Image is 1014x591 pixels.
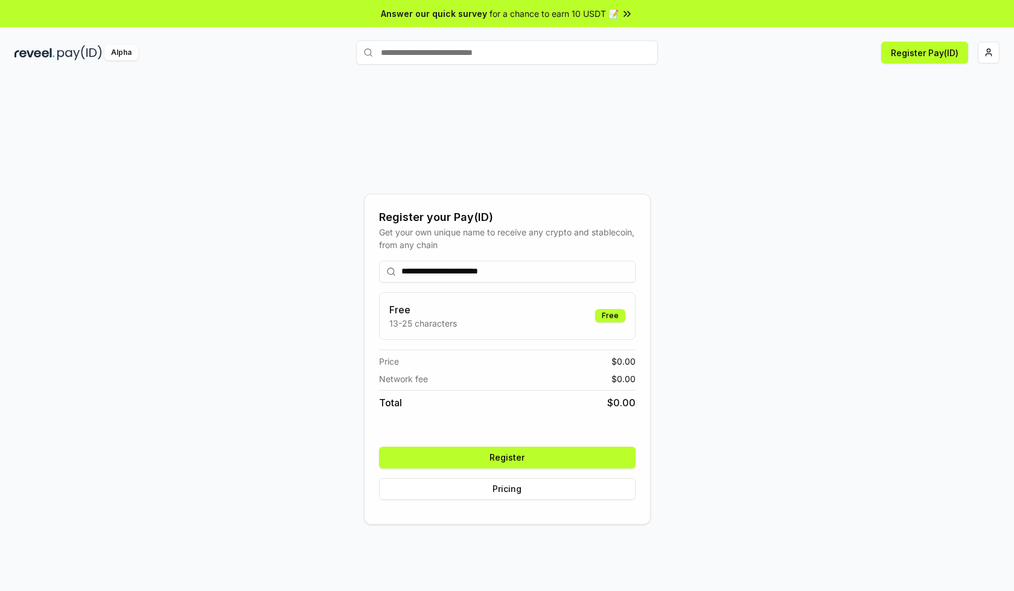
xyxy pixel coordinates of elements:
span: $ 0.00 [607,395,636,410]
span: Total [379,395,402,410]
span: Answer our quick survey [381,7,487,20]
img: pay_id [57,45,102,60]
div: Alpha [104,45,138,60]
div: Register your Pay(ID) [379,209,636,226]
div: Get your own unique name to receive any crypto and stablecoin, from any chain [379,226,636,251]
div: Free [595,309,625,322]
h3: Free [389,302,457,317]
span: Network fee [379,372,428,385]
img: reveel_dark [14,45,55,60]
span: Price [379,355,399,368]
button: Pricing [379,478,636,500]
button: Register [379,447,636,468]
span: $ 0.00 [611,372,636,385]
span: $ 0.00 [611,355,636,368]
p: 13-25 characters [389,317,457,330]
span: for a chance to earn 10 USDT 📝 [489,7,619,20]
button: Register Pay(ID) [881,42,968,63]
